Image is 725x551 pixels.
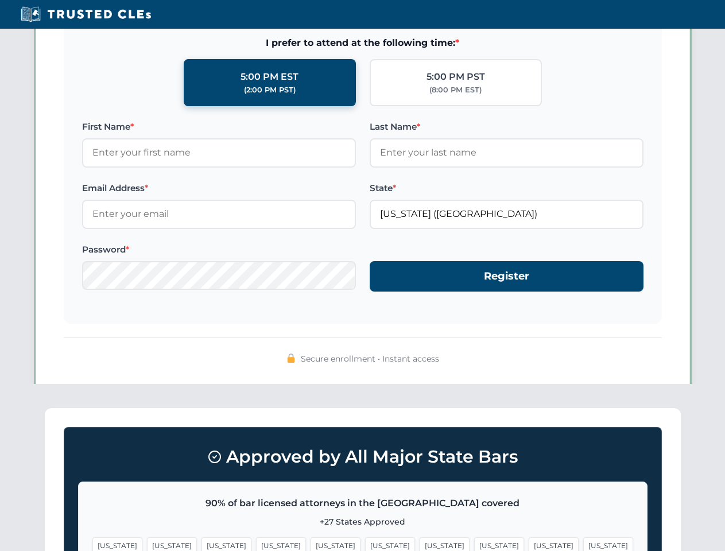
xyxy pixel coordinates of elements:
[244,84,296,96] div: (2:00 PM PST)
[82,243,356,257] label: Password
[429,84,482,96] div: (8:00 PM EST)
[92,496,633,511] p: 90% of bar licensed attorneys in the [GEOGRAPHIC_DATA] covered
[370,138,643,167] input: Enter your last name
[82,181,356,195] label: Email Address
[241,69,298,84] div: 5:00 PM EST
[301,352,439,365] span: Secure enrollment • Instant access
[82,200,356,228] input: Enter your email
[370,200,643,228] input: Florida (FL)
[370,261,643,292] button: Register
[82,36,643,51] span: I prefer to attend at the following time:
[82,120,356,134] label: First Name
[370,181,643,195] label: State
[82,138,356,167] input: Enter your first name
[286,354,296,363] img: 🔒
[92,515,633,528] p: +27 States Approved
[427,69,485,84] div: 5:00 PM PST
[78,441,648,472] h3: Approved by All Major State Bars
[370,120,643,134] label: Last Name
[17,6,154,23] img: Trusted CLEs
